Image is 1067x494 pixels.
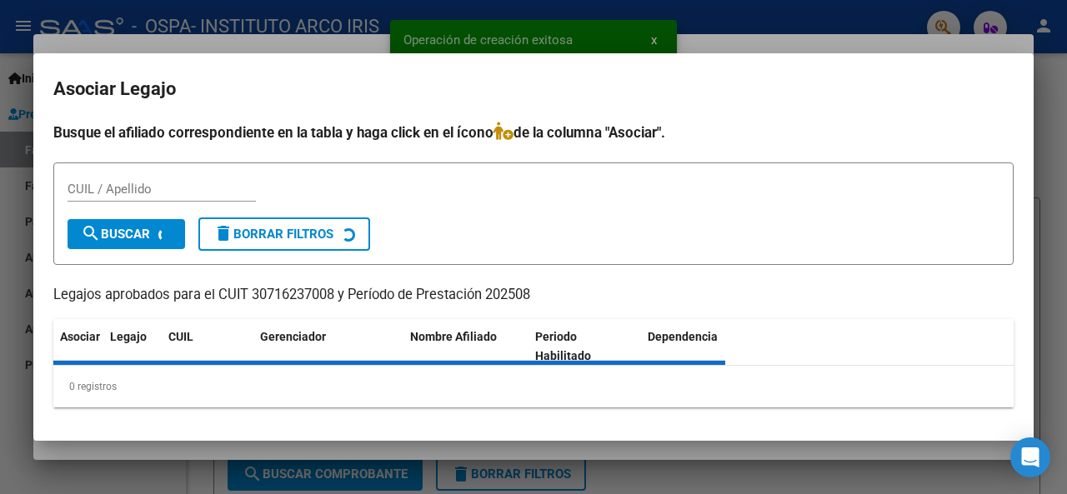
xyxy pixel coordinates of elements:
button: Borrar Filtros [198,217,370,251]
datatable-header-cell: CUIL [162,319,253,374]
h4: Busque el afiliado correspondiente en la tabla y haga click en el ícono de la columna "Asociar". [53,122,1014,143]
div: 0 registros [53,366,1014,407]
span: Asociar [60,330,100,343]
datatable-header-cell: Nombre Afiliado [403,319,528,374]
span: Dependencia [648,330,718,343]
span: Gerenciador [260,330,326,343]
h2: Asociar Legajo [53,73,1014,105]
span: Legajo [110,330,147,343]
p: Legajos aprobados para el CUIT 30716237008 y Período de Prestación 202508 [53,285,1014,306]
span: Borrar Filtros [213,227,333,242]
div: Open Intercom Messenger [1010,437,1050,477]
datatable-header-cell: Dependencia [641,319,766,374]
datatable-header-cell: Asociar [53,319,103,374]
button: Buscar [68,219,185,249]
datatable-header-cell: Legajo [103,319,162,374]
datatable-header-cell: Periodo Habilitado [528,319,641,374]
span: Nombre Afiliado [410,330,497,343]
datatable-header-cell: Gerenciador [253,319,403,374]
mat-icon: delete [213,223,233,243]
span: Periodo Habilitado [535,330,591,362]
span: Buscar [81,227,150,242]
span: CUIL [168,330,193,343]
mat-icon: search [81,223,101,243]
